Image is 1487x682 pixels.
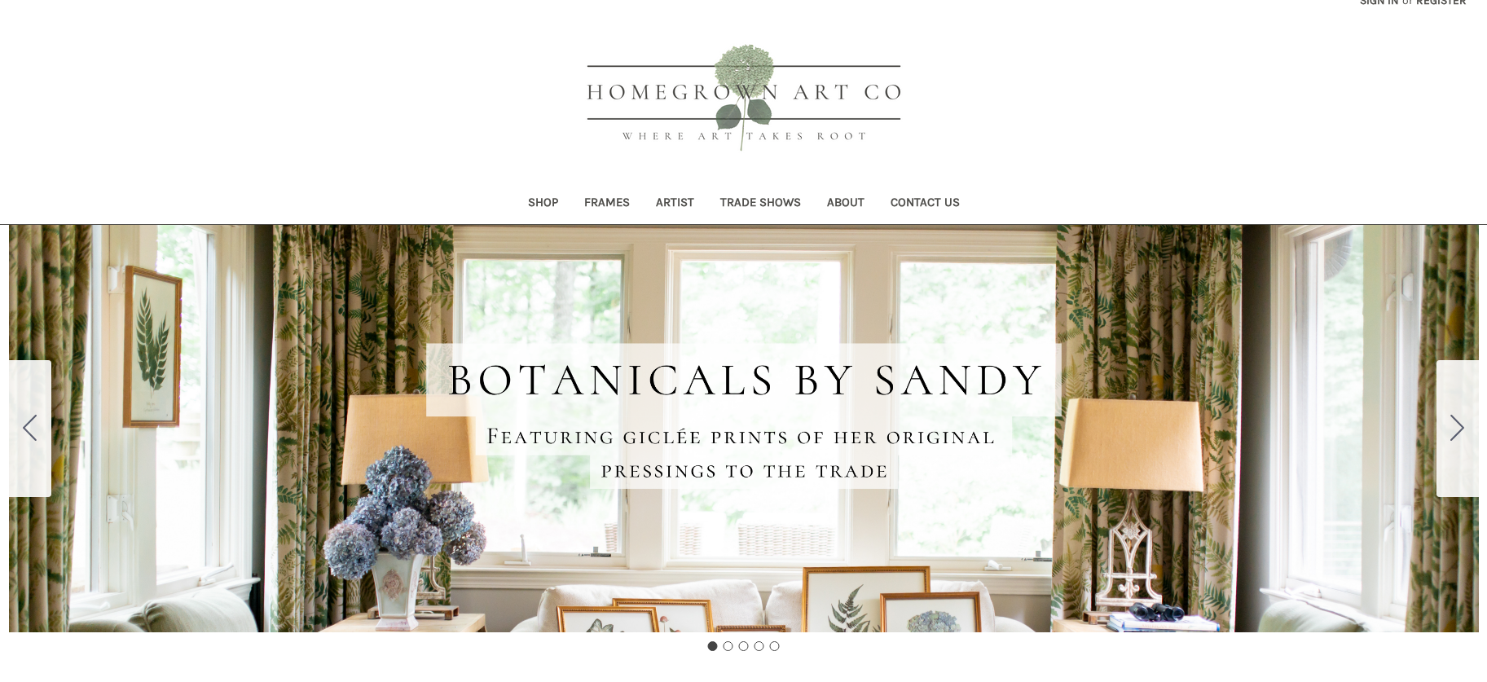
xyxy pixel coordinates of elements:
[571,184,643,224] a: Frames
[754,641,764,651] button: Go to slide 4
[708,641,718,651] button: Go to slide 1
[643,184,707,224] a: Artist
[515,184,571,224] a: Shop
[707,184,814,224] a: Trade Shows
[1436,360,1479,497] button: Go to slide 2
[739,641,749,651] button: Go to slide 3
[561,26,927,173] img: HOMEGROWN ART CO
[878,184,973,224] a: Contact Us
[814,184,878,224] a: About
[9,360,51,497] button: Go to slide 5
[724,641,733,651] button: Go to slide 2
[770,641,780,651] button: Go to slide 5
